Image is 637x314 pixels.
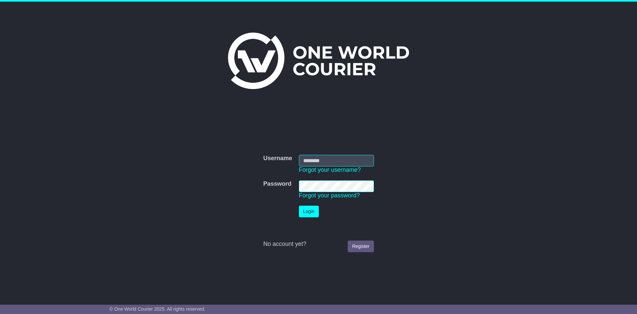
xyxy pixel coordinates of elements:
label: Password [263,180,291,188]
a: Forgot your password? [299,192,360,199]
div: No account yet? [263,241,374,248]
img: One World [228,33,409,89]
button: Login [299,206,319,217]
span: © One World Courier 2025. All rights reserved. [109,306,205,312]
a: Register [348,241,374,252]
label: Username [263,155,292,162]
a: Forgot your username? [299,166,361,173]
